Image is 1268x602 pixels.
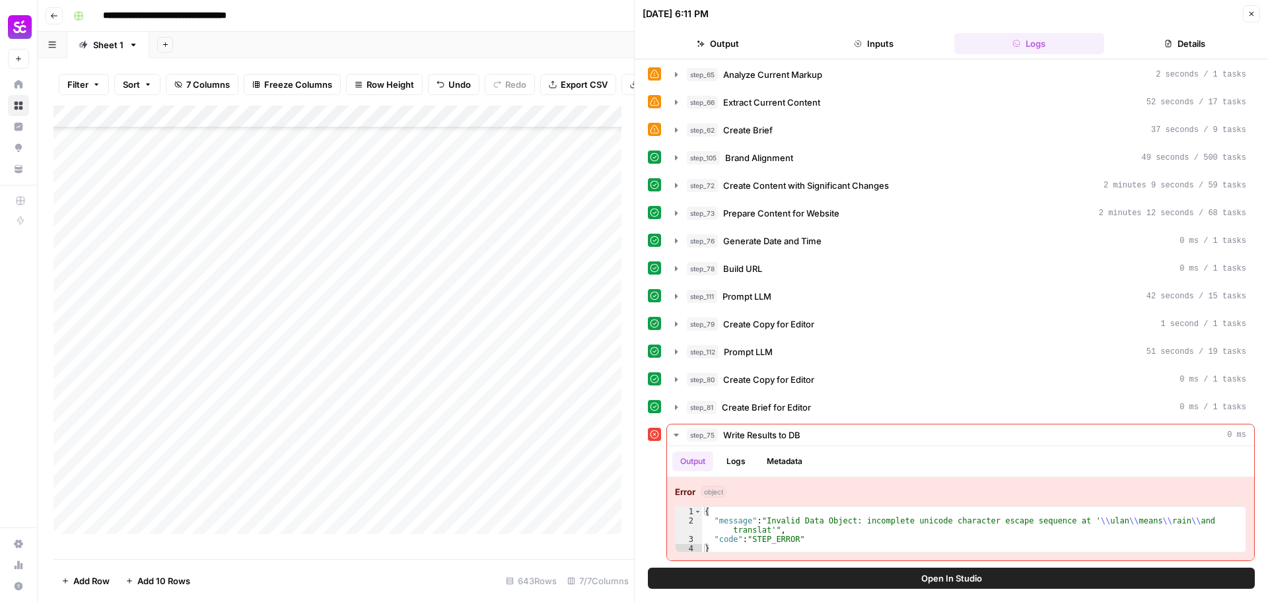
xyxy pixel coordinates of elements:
[921,572,982,585] span: Open In Studio
[485,74,535,95] button: Redo
[676,516,702,535] div: 2
[667,286,1254,307] button: 42 seconds / 15 tasks
[667,424,1254,446] button: 0 ms
[59,74,109,95] button: Filter
[667,230,1254,251] button: 0 ms / 1 tasks
[540,74,616,95] button: Export CSV
[725,151,793,164] span: Brand Alignment
[723,68,822,81] span: Analyze Current Markup
[954,33,1105,54] button: Logs
[667,64,1254,85] button: 2 seconds / 1 tasks
[8,576,29,597] button: Help + Support
[643,7,709,20] div: [DATE] 6:11 PM
[723,373,814,386] span: Create Copy for Editor
[1104,180,1246,191] span: 2 minutes 9 seconds / 59 tasks
[723,428,800,442] span: Write Results to DB
[8,74,29,95] a: Home
[244,74,341,95] button: Freeze Columns
[667,175,1254,196] button: 2 minutes 9 seconds / 59 tasks
[667,92,1254,113] button: 52 seconds / 17 tasks
[501,570,562,591] div: 643 Rows
[759,451,810,471] button: Metadata
[264,78,332,91] span: Freeze Columns
[93,38,123,51] div: Sheet 1
[687,262,718,275] span: step_78
[8,95,29,116] a: Browse
[687,123,718,137] span: step_62
[8,15,32,39] img: Smartcat Logo
[8,116,29,137] a: Insights
[723,318,814,331] span: Create Copy for Editor
[73,574,110,587] span: Add Row
[719,451,754,471] button: Logs
[672,451,713,471] button: Output
[1180,235,1246,247] span: 0 ms / 1 tasks
[8,554,29,576] a: Usage
[667,203,1254,224] button: 2 minutes 12 seconds / 68 tasks
[1160,318,1246,330] span: 1 second / 1 tasks
[723,234,822,248] span: Generate Date and Time
[694,507,701,516] span: Toggle code folding, rows 1 through 4
[1151,124,1246,136] span: 37 seconds / 9 tasks
[667,446,1254,560] div: 0 ms
[667,314,1254,335] button: 1 second / 1 tasks
[723,179,889,192] span: Create Сontent with Significant Changes
[8,11,29,44] button: Workspace: Smartcat
[724,345,773,358] span: Prompt LLM
[701,486,726,498] span: object
[505,78,526,91] span: Redo
[1146,96,1246,108] span: 52 seconds / 17 tasks
[687,373,718,386] span: step_80
[667,147,1254,168] button: 49 seconds / 500 tasks
[1146,346,1246,358] span: 51 seconds / 19 tasks
[561,78,608,91] span: Export CSV
[67,32,149,58] a: Sheet 1
[8,158,29,180] a: Your Data
[118,570,198,591] button: Add 10 Rows
[687,234,718,248] span: step_76
[687,428,718,442] span: step_75
[643,33,793,54] button: Output
[722,401,811,414] span: Create Brief for Editor
[1180,263,1246,275] span: 0 ms / 1 tasks
[676,507,702,516] div: 1
[428,74,479,95] button: Undo
[67,78,88,91] span: Filter
[1099,207,1246,219] span: 2 minutes 12 seconds / 68 tasks
[676,535,702,544] div: 3
[667,397,1254,418] button: 0 ms / 1 tasks
[1227,429,1246,441] span: 0 ms
[687,401,717,414] span: step_81
[367,78,414,91] span: Row Height
[123,78,140,91] span: Sort
[562,570,634,591] div: 7/7 Columns
[186,78,230,91] span: 7 Columns
[687,345,719,358] span: step_112
[687,207,718,220] span: step_73
[667,119,1254,141] button: 37 seconds / 9 tasks
[687,290,717,303] span: step_111
[8,137,29,158] a: Opportunities
[8,533,29,554] a: Settings
[687,318,718,331] span: step_79
[648,568,1255,589] button: Open In Studio
[53,570,118,591] button: Add Row
[675,485,695,498] strong: Error
[667,369,1254,390] button: 0 ms / 1 tasks
[1142,152,1246,164] span: 49 seconds / 500 tasks
[723,96,820,109] span: Extract Current Content
[667,258,1254,279] button: 0 ms / 1 tasks
[1146,290,1246,302] span: 42 seconds / 15 tasks
[723,207,839,220] span: Prepare Content for Website
[687,179,718,192] span: step_72
[166,74,238,95] button: 7 Columns
[1180,374,1246,385] span: 0 ms / 1 tasks
[687,96,718,109] span: step_66
[676,544,702,553] div: 4
[687,151,720,164] span: step_105
[722,290,771,303] span: Prompt LLM
[723,123,773,137] span: Create Brief
[448,78,471,91] span: Undo
[667,341,1254,362] button: 51 seconds / 19 tasks
[114,74,160,95] button: Sort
